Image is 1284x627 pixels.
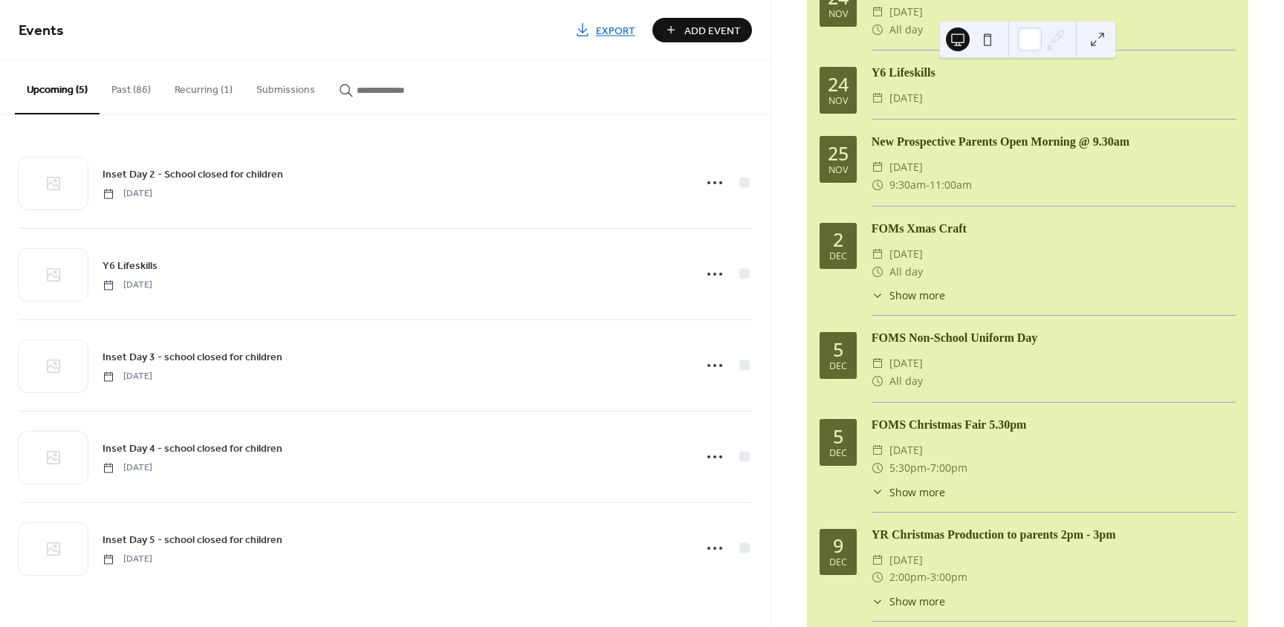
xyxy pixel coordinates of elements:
a: Y6 Lifeskills [103,257,158,274]
div: New Prospective Parents Open Morning @ 9.30am [872,133,1236,151]
div: ​ [872,441,883,459]
div: ​ [872,21,883,39]
span: [DATE] [103,461,152,475]
div: 25 [828,144,849,163]
span: Events [19,16,64,45]
button: ​Show more [872,287,945,303]
span: [DATE] [889,158,923,176]
div: Nov [829,10,848,19]
span: Show more [889,484,945,500]
div: Dec [829,252,847,261]
span: - [927,568,930,586]
span: 7:00pm [930,459,967,477]
div: Dec [829,449,847,458]
span: Add Event [684,23,741,39]
div: FOMS Non-School Uniform Day [872,329,1236,347]
span: Inset Day 4 - school closed for children [103,441,282,457]
a: Export [564,18,646,42]
span: Inset Day 3 - school closed for children [103,350,282,366]
div: ​ [872,245,883,263]
a: Inset Day 4 - school closed for children [103,440,282,457]
button: Recurring (1) [163,60,244,113]
a: Inset Day 5 - school closed for children [103,531,282,548]
div: ​ [872,459,883,477]
div: ​ [872,372,883,390]
span: [DATE] [103,553,152,566]
span: Inset Day 2 - School closed for children [103,167,283,183]
button: ​Show more [872,594,945,609]
div: ​ [872,263,883,281]
span: [DATE] [103,187,152,201]
div: 5 [833,340,843,359]
div: ​ [872,551,883,569]
div: Nov [829,97,848,106]
div: Nov [829,166,848,175]
span: - [926,176,930,194]
span: [DATE] [103,370,152,383]
div: ​ [872,287,883,303]
div: ​ [872,568,883,586]
span: All day [889,263,923,281]
span: [DATE] [889,245,923,263]
div: Dec [829,558,847,568]
button: Submissions [244,60,327,113]
span: [DATE] [889,3,923,21]
span: Inset Day 5 - school closed for children [103,533,282,548]
button: Upcoming (5) [15,60,100,114]
div: YR Christmas Production to parents 2pm - 3pm [872,526,1236,544]
div: FOMs Xmas Craft [872,220,1236,238]
div: Y6 Lifeskills [872,64,1236,82]
div: 24 [828,75,849,94]
div: 2 [833,230,843,249]
span: [DATE] [889,441,923,459]
span: [DATE] [103,279,152,292]
div: ​ [872,594,883,609]
span: [DATE] [889,354,923,372]
div: FOMS Christmas Fair 5.30pm [872,416,1236,434]
span: 5:30pm [889,459,927,477]
div: 5 [833,427,843,446]
span: 9:30am [889,176,926,194]
span: 3:00pm [930,568,967,586]
span: All day [889,21,923,39]
button: Add Event [652,18,752,42]
div: Dec [829,362,847,371]
div: ​ [872,176,883,194]
div: ​ [872,484,883,500]
div: ​ [872,89,883,107]
span: Show more [889,287,945,303]
span: All day [889,372,923,390]
div: ​ [872,3,883,21]
div: 9 [833,536,843,555]
button: ​Show more [872,484,945,500]
div: ​ [872,158,883,176]
span: Y6 Lifeskills [103,259,158,274]
span: Export [596,23,635,39]
div: ​ [872,354,883,372]
span: 2:00pm [889,568,927,586]
span: 11:00am [930,176,972,194]
a: Inset Day 2 - School closed for children [103,166,283,183]
span: [DATE] [889,551,923,569]
button: Past (86) [100,60,163,113]
span: Show more [889,594,945,609]
a: Inset Day 3 - school closed for children [103,348,282,366]
span: - [927,459,930,477]
span: [DATE] [889,89,923,107]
